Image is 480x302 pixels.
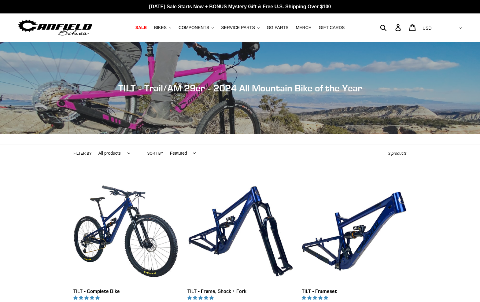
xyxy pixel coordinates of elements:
span: SALE [135,25,147,30]
img: Canfield Bikes [17,18,93,37]
button: SERVICE PARTS [218,24,262,32]
span: MERCH [296,25,312,30]
label: Filter by [73,151,92,156]
a: GG PARTS [264,24,292,32]
span: BIKES [154,25,167,30]
span: GG PARTS [267,25,289,30]
label: Sort by [147,151,163,156]
button: COMPONENTS [175,24,217,32]
span: COMPONENTS [179,25,209,30]
span: SERVICE PARTS [221,25,255,30]
span: 3 products [388,151,407,156]
a: GIFT CARDS [316,24,348,32]
a: MERCH [293,24,315,32]
input: Search [383,21,399,34]
span: TILT - Trail/AM 29er - 2024 All Mountain Bike of the Year [118,83,362,94]
button: BIKES [151,24,174,32]
a: SALE [132,24,150,32]
span: GIFT CARDS [319,25,345,30]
